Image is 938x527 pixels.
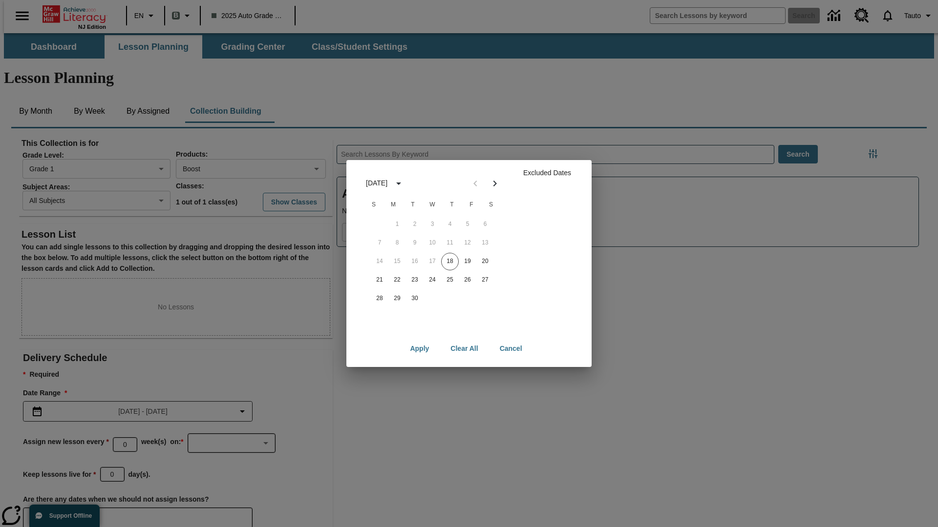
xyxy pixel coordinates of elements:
[443,340,486,358] button: Clear All
[366,178,387,188] div: [DATE]
[443,195,461,215] span: Thursday
[406,271,424,289] button: 23
[463,195,480,215] span: Friday
[459,271,476,289] button: 26
[476,253,494,270] button: 20
[476,271,494,289] button: 27
[388,271,406,289] button: 22
[388,290,406,307] button: 29
[402,340,437,358] button: Apply
[371,271,388,289] button: 21
[404,195,422,215] span: Tuesday
[441,271,459,289] button: 25
[406,290,424,307] button: 30
[371,290,388,307] button: 28
[459,253,476,270] button: 19
[365,195,383,215] span: Sunday
[424,271,441,289] button: 24
[482,195,500,215] span: Saturday
[492,340,530,358] button: Cancel
[485,174,505,193] button: Next month
[511,168,584,178] p: Excluded Dates
[441,253,459,270] button: 18
[384,195,402,215] span: Monday
[424,195,441,215] span: Wednesday
[390,175,407,192] button: calendar view is open, switch to year view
